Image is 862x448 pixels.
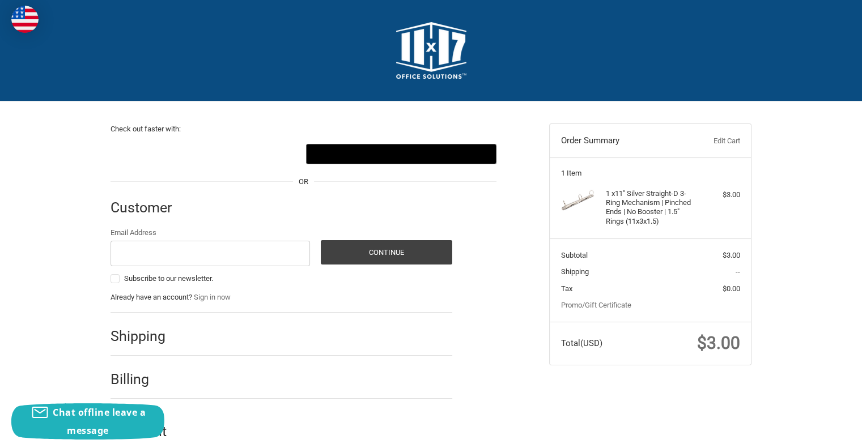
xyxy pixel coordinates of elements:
img: 11x17.com [396,22,466,79]
h2: Customer [111,199,177,216]
p: Check out faster with: [111,123,496,135]
a: Edit Cart [683,135,740,147]
span: Chat offline leave a message [53,406,146,437]
div: $3.00 [695,189,740,200]
button: Google Pay [306,144,497,164]
a: Promo/Gift Certificate [561,301,631,309]
button: Chat offline leave a message [11,403,164,440]
span: OR [293,176,314,187]
iframe: Google Customer Reviews [768,417,862,448]
a: Sign in now [194,293,231,301]
h4: 1 x 11" Silver Straight-D 3-Ring Mechanism | Pinched Ends | No Booster | 1.5" Rings (11x3x1.5) [606,189,693,226]
span: $0.00 [723,284,740,293]
span: Tax [561,284,572,293]
img: duty and tax information for United States [11,6,39,33]
span: -- [736,267,740,276]
span: $3.00 [723,251,740,259]
h3: Order Summary [561,135,684,147]
h2: Billing [111,370,177,388]
span: Subscribe to our newsletter. [124,274,213,283]
h3: 1 Item [561,169,740,178]
span: Subtotal [561,251,588,259]
h2: Shipping [111,327,177,345]
span: $3.00 [697,333,740,353]
span: Total (USD) [561,338,602,348]
label: Email Address [111,227,310,238]
span: Shipping [561,267,589,276]
p: Already have an account? [111,292,452,303]
button: Continue [321,240,452,264]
